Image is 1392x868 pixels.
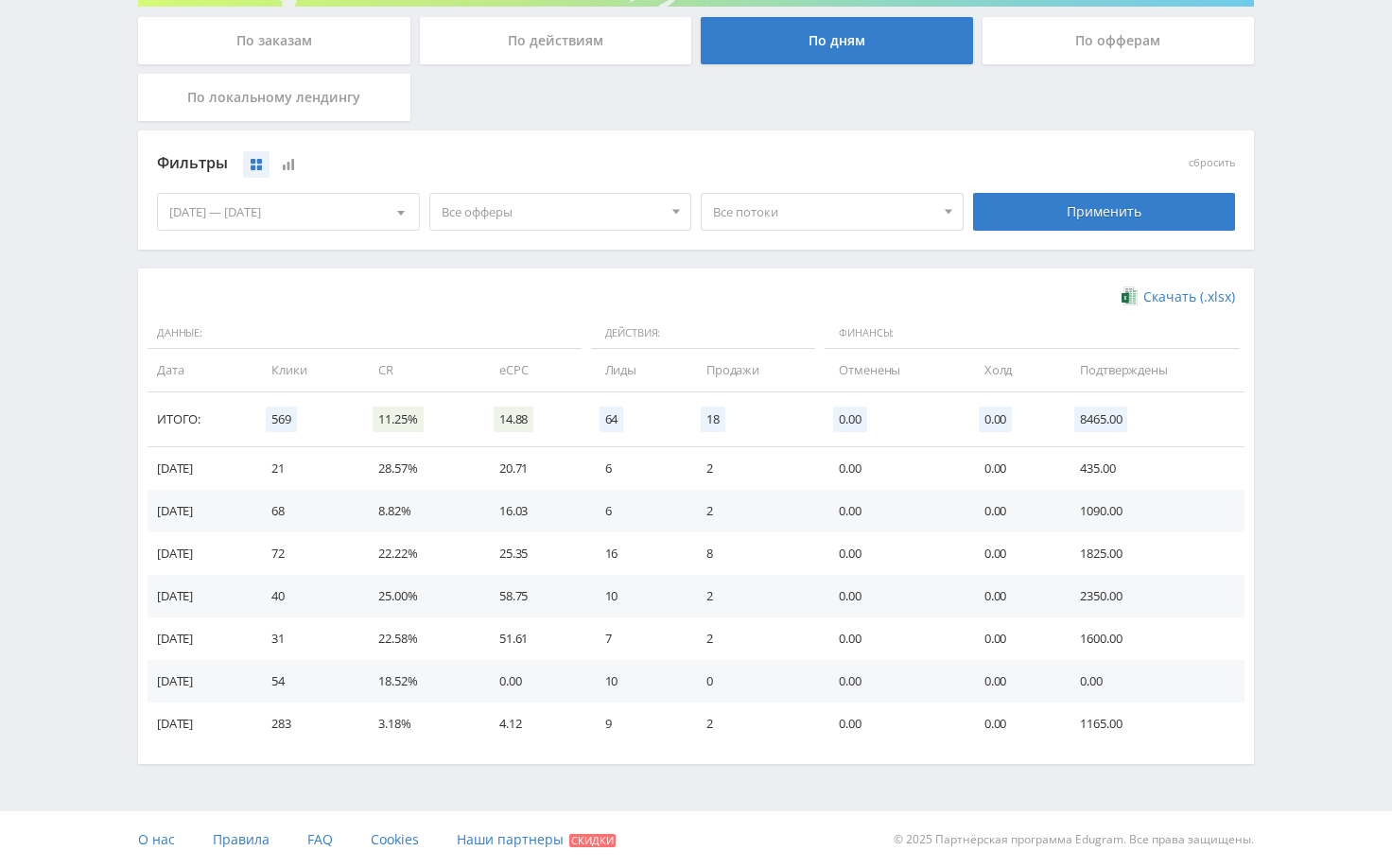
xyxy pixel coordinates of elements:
td: [DATE] [148,703,252,745]
td: Итого: [148,392,252,447]
div: [DATE] — [DATE] [158,194,419,230]
td: 16 [586,532,687,575]
span: Все офферы [442,194,663,230]
td: 4.12 [480,703,586,745]
div: По локальному лендингу [138,74,410,121]
td: 0.00 [820,490,965,532]
td: 40 [252,575,359,617]
td: 72 [252,532,359,575]
td: 22.22% [359,532,479,575]
td: Отменены [820,349,965,391]
a: Cookies [371,811,419,868]
span: Скидки [569,834,616,847]
a: FAQ [307,811,333,868]
td: [DATE] [148,447,252,490]
td: 0.00 [966,447,1062,490]
td: 28.57% [359,447,479,490]
div: По действиям [420,17,692,64]
a: О нас [138,811,175,868]
td: 7 [586,617,687,660]
td: 1090.00 [1061,490,1244,532]
td: 68 [252,490,359,532]
td: 0.00 [820,703,965,745]
span: Все потоки [713,194,934,230]
td: 3.18% [359,703,479,745]
td: 51.61 [480,617,586,660]
span: 0.00 [833,407,866,432]
td: 54 [252,660,359,703]
td: 0.00 [966,490,1062,532]
td: 10 [586,575,687,617]
span: 0.00 [979,407,1012,432]
td: 0.00 [1061,660,1244,703]
div: Фильтры [157,149,964,178]
div: Применить [973,193,1236,231]
td: 2 [687,490,820,532]
td: 58.75 [480,575,586,617]
div: По заказам [138,17,410,64]
td: 6 [586,447,687,490]
td: 283 [252,703,359,745]
td: [DATE] [148,660,252,703]
td: Лиды [586,349,687,391]
span: Данные: [148,318,582,350]
td: Клики [252,349,359,391]
span: 14.88 [494,407,533,432]
span: FAQ [307,830,333,848]
td: 8.82% [359,490,479,532]
span: 64 [600,407,624,432]
div: © 2025 Партнёрская программа Edugram. Все права защищены. [705,811,1254,868]
td: 25.00% [359,575,479,617]
td: eCPC [480,349,586,391]
td: 0.00 [820,617,965,660]
td: CR [359,349,479,391]
span: Действия: [591,318,816,350]
td: [DATE] [148,575,252,617]
td: 8 [687,532,820,575]
td: 0.00 [820,532,965,575]
td: 1825.00 [1061,532,1244,575]
img: xlsx [1122,286,1138,305]
td: [DATE] [148,617,252,660]
td: 0.00 [820,575,965,617]
td: 0.00 [966,660,1062,703]
button: сбросить [1189,157,1235,169]
span: 18 [701,407,725,432]
td: 9 [586,703,687,745]
td: 18.52% [359,660,479,703]
td: 0.00 [820,660,965,703]
td: 2 [687,617,820,660]
td: 0.00 [480,660,586,703]
td: Дата [148,349,252,391]
a: Скачать (.xlsx) [1122,287,1235,306]
td: 31 [252,617,359,660]
span: 8465.00 [1074,407,1127,432]
td: Подтверждены [1061,349,1244,391]
span: Правила [213,830,270,848]
td: 16.03 [480,490,586,532]
td: [DATE] [148,532,252,575]
td: 0.00 [966,532,1062,575]
span: Наши партнеры [457,830,564,848]
div: По офферам [983,17,1255,64]
td: 0.00 [966,575,1062,617]
td: [DATE] [148,490,252,532]
span: О нас [138,830,175,848]
td: 1600.00 [1061,617,1244,660]
td: 2 [687,703,820,745]
td: 22.58% [359,617,479,660]
td: 0.00 [966,617,1062,660]
span: 11.25% [373,407,423,432]
td: 2350.00 [1061,575,1244,617]
td: 0 [687,660,820,703]
td: 1165.00 [1061,703,1244,745]
td: 25.35 [480,532,586,575]
a: Наши партнеры Скидки [457,811,616,868]
div: По дням [701,17,973,64]
td: 10 [586,660,687,703]
td: 2 [687,575,820,617]
span: Финансы: [825,318,1240,350]
td: 20.71 [480,447,586,490]
span: 569 [266,407,297,432]
td: 2 [687,447,820,490]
